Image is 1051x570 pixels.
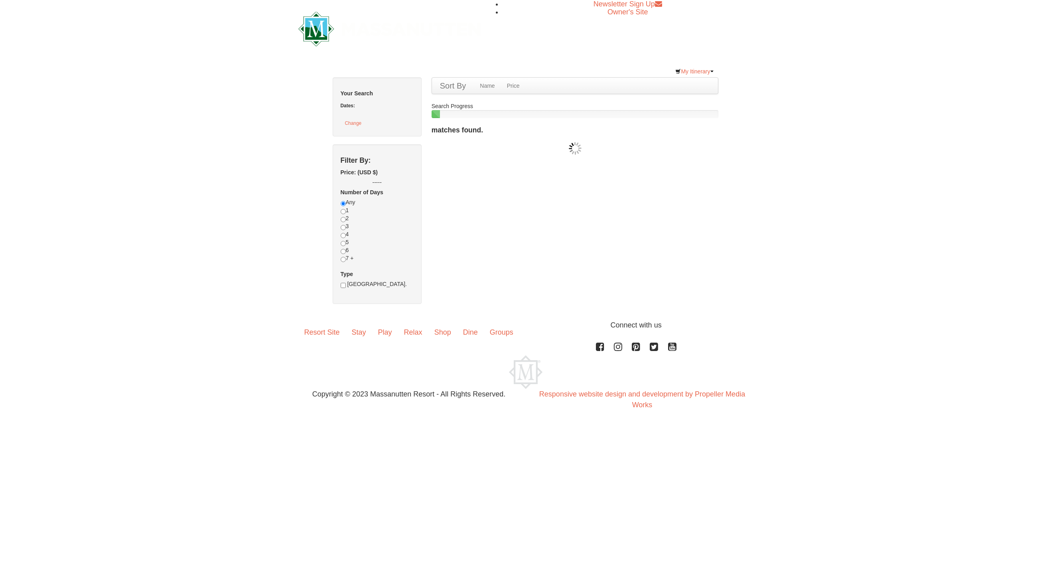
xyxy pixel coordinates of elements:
[298,320,346,345] a: Resort Site
[341,198,414,270] div: Any 1 2 3 4 5 6 7 +
[346,320,372,345] a: Stay
[341,271,353,277] strong: Type
[378,179,382,185] span: --
[298,18,481,37] a: Massanutten Resort
[298,320,753,331] p: Connect with us
[569,142,582,155] img: wait gif
[373,179,376,185] span: --
[341,178,414,186] label: -
[372,320,398,345] a: Play
[432,102,719,118] div: Search Progress
[341,118,366,128] button: Change
[457,320,484,345] a: Dine
[474,78,501,94] a: Name
[501,78,526,94] a: Price
[428,320,457,345] a: Shop
[432,126,719,134] h4: matches found.
[341,89,414,97] h5: Your Search
[670,65,718,77] a: My Itinerary
[341,156,414,164] h4: Filter By:
[341,169,378,176] strong: Price: (USD $)
[432,78,474,94] a: Sort By
[298,12,481,46] img: Massanutten Resort Logo
[607,8,648,16] a: Owner's Site
[341,103,355,108] strong: Dates:
[341,189,383,195] strong: Number of Days
[347,281,407,287] span: [GEOGRAPHIC_DATA].
[398,320,428,345] a: Relax
[292,389,526,400] p: Copyright © 2023 Massanutten Resort - All Rights Reserved.
[484,320,519,345] a: Groups
[539,390,745,409] a: Responsive website design and development by Propeller Media Works
[509,355,542,389] img: Massanutten Resort Logo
